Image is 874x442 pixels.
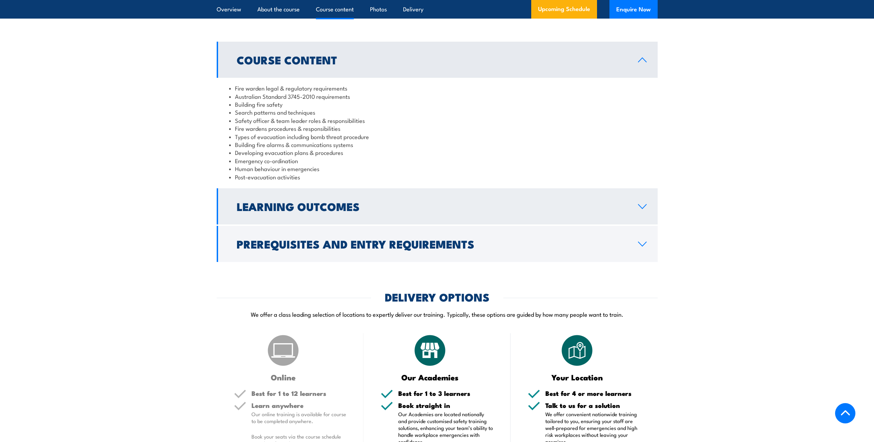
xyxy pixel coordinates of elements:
li: Search patterns and techniques [229,108,645,116]
h5: Talk to us for a solution [545,402,640,409]
li: Safety officer & team leader roles & responsibilities [229,116,645,124]
p: We offer a class leading selection of locations to expertly deliver our training. Typically, thes... [217,310,658,318]
li: Human behaviour in emergencies [229,165,645,172]
h5: Learn anywhere [251,402,347,409]
li: Developing evacuation plans & procedures [229,148,645,156]
a: Learning Outcomes [217,188,658,224]
h3: Online [234,373,333,381]
li: Types of evacuation including bomb threat procedure [229,133,645,140]
h2: Prerequisites and Entry Requirements [237,239,627,249]
h2: Course Content [237,55,627,64]
li: Fire wardens procedures & responsibilities [229,124,645,132]
li: Australian Standard 3745-2010 requirements [229,92,645,100]
h2: DELIVERY OPTIONS [385,292,490,302]
h5: Book straight in [398,402,493,409]
a: Prerequisites and Entry Requirements [217,226,658,262]
h5: Best for 1 to 12 learners [251,390,347,397]
li: Building fire safety [229,100,645,108]
li: Building fire alarms & communications systems [229,140,645,148]
p: Our online training is available for course to be completed anywhere. [251,411,347,424]
h5: Best for 1 to 3 learners [398,390,493,397]
a: Course Content [217,42,658,78]
h5: Best for 4 or more learners [545,390,640,397]
li: Fire warden legal & regulatory requirements [229,84,645,92]
h3: Your Location [528,373,627,381]
h2: Learning Outcomes [237,201,627,211]
h3: Our Academies [381,373,480,381]
li: Emergency co-ordination [229,157,645,165]
li: Post-evacuation activities [229,173,645,181]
